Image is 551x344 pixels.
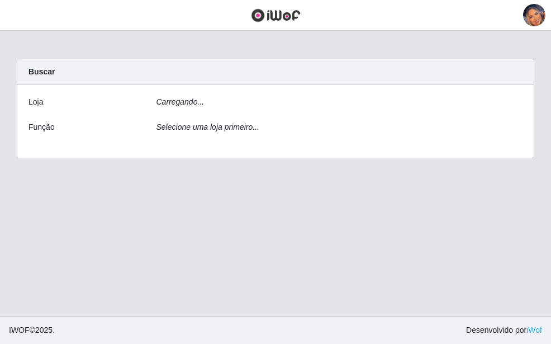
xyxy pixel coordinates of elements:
label: Loja [28,96,43,108]
span: IWOF [9,326,30,334]
i: Selecione uma loja primeiro... [156,122,259,131]
a: iWof [526,326,542,334]
img: CoreUI Logo [251,8,301,22]
span: Desenvolvido por [466,324,542,336]
strong: Buscar [28,67,55,76]
label: Função [28,121,55,133]
i: Carregando... [156,97,205,106]
span: © 2025 . [9,324,55,336]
